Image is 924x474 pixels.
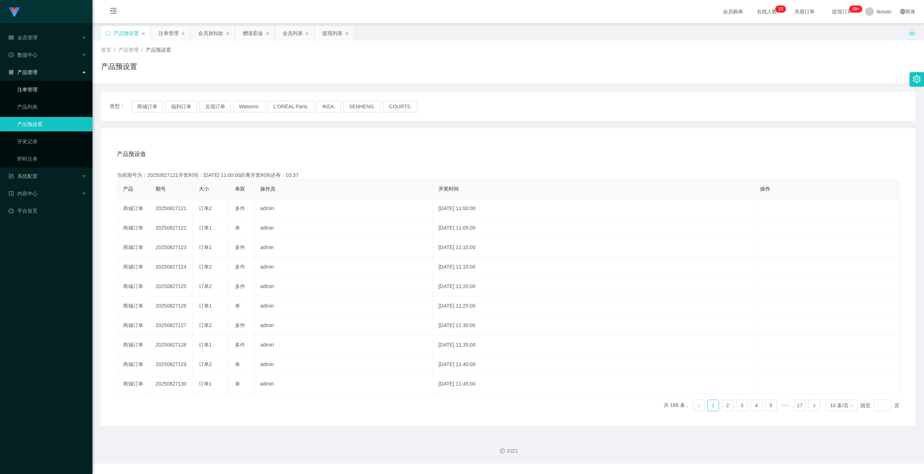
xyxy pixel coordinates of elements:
[9,173,38,179] span: 系统配置
[150,218,193,238] td: 20250827122
[150,277,193,296] td: 20250827125
[114,47,115,53] span: /
[199,244,212,250] span: 订单1
[17,82,87,97] a: 注单管理
[9,7,20,17] img: logo.9652507e.png
[150,257,193,277] td: 20250827124
[265,31,270,36] i: 图标: close
[235,322,245,328] span: 多件
[123,186,133,192] span: 产品
[235,186,245,192] span: 单双
[199,303,212,309] span: 订单1
[199,342,212,348] span: 订单1
[199,101,231,112] button: 兑现订单
[781,5,783,13] p: 8
[243,26,263,40] div: 赠送彩金
[707,400,719,411] li: 1
[254,238,433,257] td: admin
[383,101,418,112] button: COURTS.
[117,199,150,218] td: 商城订单
[791,9,818,14] span: 充值订单
[199,264,212,270] span: 订单2
[117,171,899,179] div: 当前期号为：20250827121开奖时间：[DATE] 11:00:00距离开奖时间还有：03:37
[849,5,862,13] sup: 974
[181,31,185,36] i: 图标: close
[146,47,171,53] span: 产品预设置
[198,26,223,40] div: 会员加扣款
[830,400,849,411] div: 10 条/页
[101,61,137,72] h1: 产品预设置
[439,186,459,192] span: 开奖时间
[433,218,755,238] td: [DATE] 11:05:00
[254,335,433,355] td: admin
[117,335,150,355] td: 商城订单
[235,225,240,231] span: 单
[235,244,245,250] span: 多件
[760,186,770,192] span: 操作
[254,355,433,374] td: admin
[343,101,381,112] button: SENHENG.
[254,257,433,277] td: admin
[101,0,126,23] i: 图标: menu-fold
[158,26,179,40] div: 注单管理
[664,400,690,411] li: 共 168 条，
[433,199,755,218] td: [DATE] 11:00:00
[9,204,87,218] a: 图标: dashboard平台首页
[751,400,762,411] a: 4
[9,52,38,58] span: 数据中心
[9,69,38,75] span: 产品管理
[9,70,14,75] i: 图标: appstore-o
[117,296,150,316] td: 商城订单
[766,400,776,411] a: 5
[860,400,899,411] div: 跳至 页
[909,29,915,36] i: 图标: unlock
[693,400,705,411] li: 上一页
[226,31,230,36] i: 图标: close
[150,238,193,257] td: 20250827123
[283,26,303,40] div: 会员列表
[9,191,14,196] i: 图标: profile
[199,322,212,328] span: 订单2
[254,277,433,296] td: admin
[131,101,163,112] button: 商城订单
[117,316,150,335] td: 商城订单
[708,400,719,411] a: 1
[254,296,433,316] td: admin
[9,35,14,40] i: 图标: table
[117,277,150,296] td: 商城订单
[780,400,791,411] span: •••
[17,100,87,114] a: 产品列表
[9,52,14,57] i: 图标: check-circle-o
[235,264,245,270] span: 多件
[117,238,150,257] td: 商城订单
[433,355,755,374] td: [DATE] 11:40:00
[900,9,905,14] i: 图标: global
[433,277,755,296] td: [DATE] 11:20:00
[199,225,212,231] span: 订单1
[322,26,343,40] div: 提现列表
[156,186,166,192] span: 期号
[233,101,266,112] button: Watsons.
[433,296,755,316] td: [DATE] 11:25:00
[849,403,853,408] i: 图标: down
[268,101,314,112] button: L'ORÉAL Paris.
[753,9,781,14] span: 在线人数
[722,400,733,411] li: 2
[117,257,150,277] td: 商城订单
[17,152,87,166] a: 即时注单
[235,205,245,211] span: 多件
[17,134,87,149] a: 开奖记录
[9,35,38,40] span: 会员管理
[433,238,755,257] td: [DATE] 11:10:00
[317,101,341,112] button: IKEA.
[751,400,762,411] li: 4
[165,101,197,112] button: 福利订单
[110,101,131,112] span: 类型：
[150,199,193,218] td: 20250827121
[913,75,921,83] i: 图标: setting
[765,400,777,411] li: 5
[150,316,193,335] td: 20250827127
[150,296,193,316] td: 20250827126
[433,257,755,277] td: [DATE] 11:15:00
[828,9,856,14] span: 提现订单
